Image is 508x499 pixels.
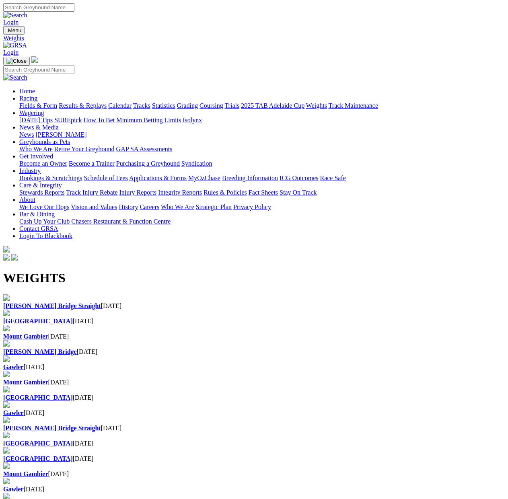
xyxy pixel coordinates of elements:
a: Retire Your Greyhound [54,146,115,152]
img: file-red.svg [3,386,10,392]
a: Who We Are [161,203,194,210]
b: [PERSON_NAME] Bridge Straight [3,425,101,431]
a: Trials [224,102,239,109]
img: file-red.svg [3,310,10,316]
a: Schedule of Fees [84,175,128,181]
a: Become a Trainer [69,160,115,167]
a: Vision and Values [71,203,117,210]
button: Toggle navigation [3,57,30,66]
a: Grading [177,102,198,109]
img: file-red.svg [3,340,10,347]
a: Cash Up Your Club [19,218,70,225]
a: Login [3,49,19,56]
a: Strategic Plan [196,203,232,210]
a: Fields & Form [19,102,57,109]
img: file-red.svg [3,462,10,469]
a: SUREpick [54,117,82,123]
div: [DATE] [3,470,505,478]
a: Weights [306,102,327,109]
div: Industry [19,175,505,182]
a: History [119,203,138,210]
a: Purchasing a Greyhound [116,160,180,167]
a: Industry [19,167,41,174]
b: [GEOGRAPHIC_DATA] [3,440,73,447]
a: Racing [19,95,37,102]
div: [DATE] [3,440,505,447]
b: Gawler [3,363,24,370]
img: Search [3,74,27,81]
div: [DATE] [3,302,505,310]
a: Breeding Information [222,175,278,181]
div: Bar & Dining [19,218,505,225]
a: Isolynx [183,117,202,123]
b: Gawler [3,409,24,416]
a: Syndication [181,160,212,167]
a: Bar & Dining [19,211,55,218]
a: [GEOGRAPHIC_DATA] [3,455,73,462]
img: file-red.svg [3,478,10,484]
a: Gawler [3,486,24,493]
a: Statistics [152,102,175,109]
a: [GEOGRAPHIC_DATA] [3,318,73,324]
a: How To Bet [84,117,115,123]
h1: WEIGHTS [3,271,505,285]
a: Mount Gambier [3,379,48,386]
a: [GEOGRAPHIC_DATA] [3,394,73,401]
a: Tracks [133,102,150,109]
a: Track Maintenance [329,102,378,109]
a: Injury Reports [119,189,156,196]
a: Stewards Reports [19,189,64,196]
a: Chasers Restaurant & Function Centre [71,218,171,225]
div: Greyhounds as Pets [19,146,505,153]
div: [DATE] [3,409,505,417]
a: Login [3,19,19,26]
b: [PERSON_NAME] Bridge Straight [3,302,101,309]
img: twitter.svg [11,254,18,261]
a: Who We Are [19,146,53,152]
a: Mount Gambier [3,333,48,340]
div: [DATE] [3,333,505,340]
div: News & Media [19,131,505,138]
img: file-red.svg [3,325,10,331]
div: [DATE] [3,455,505,462]
a: Mount Gambier [3,470,48,477]
a: About [19,196,35,203]
a: Login To Blackbook [19,232,72,239]
a: Track Injury Rebate [66,189,117,196]
a: MyOzChase [188,175,220,181]
a: Care & Integrity [19,182,62,189]
a: Calendar [108,102,132,109]
a: We Love Our Dogs [19,203,69,210]
img: Search [3,12,27,19]
a: News [19,131,34,138]
a: Get Involved [19,153,53,160]
a: Weights [3,35,505,42]
a: Fact Sheets [249,189,278,196]
img: file-red.svg [3,447,10,454]
img: file-red.svg [3,355,10,362]
img: file-red.svg [3,401,10,408]
div: Racing [19,102,505,109]
a: [DATE] Tips [19,117,53,123]
a: ICG Outcomes [280,175,318,181]
button: Toggle navigation [3,26,25,35]
a: Wagering [19,109,44,116]
a: News & Media [19,124,59,131]
b: [PERSON_NAME] Bridge [3,348,77,355]
img: logo-grsa-white.png [31,56,38,63]
div: Get Involved [19,160,505,167]
a: Results & Replays [59,102,107,109]
a: Become an Owner [19,160,67,167]
a: Greyhounds as Pets [19,138,70,145]
a: 2025 TAB Adelaide Cup [241,102,304,109]
a: Race Safe [320,175,346,181]
img: GRSA [3,42,27,49]
a: Minimum Betting Limits [116,117,181,123]
a: GAP SA Assessments [116,146,173,152]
